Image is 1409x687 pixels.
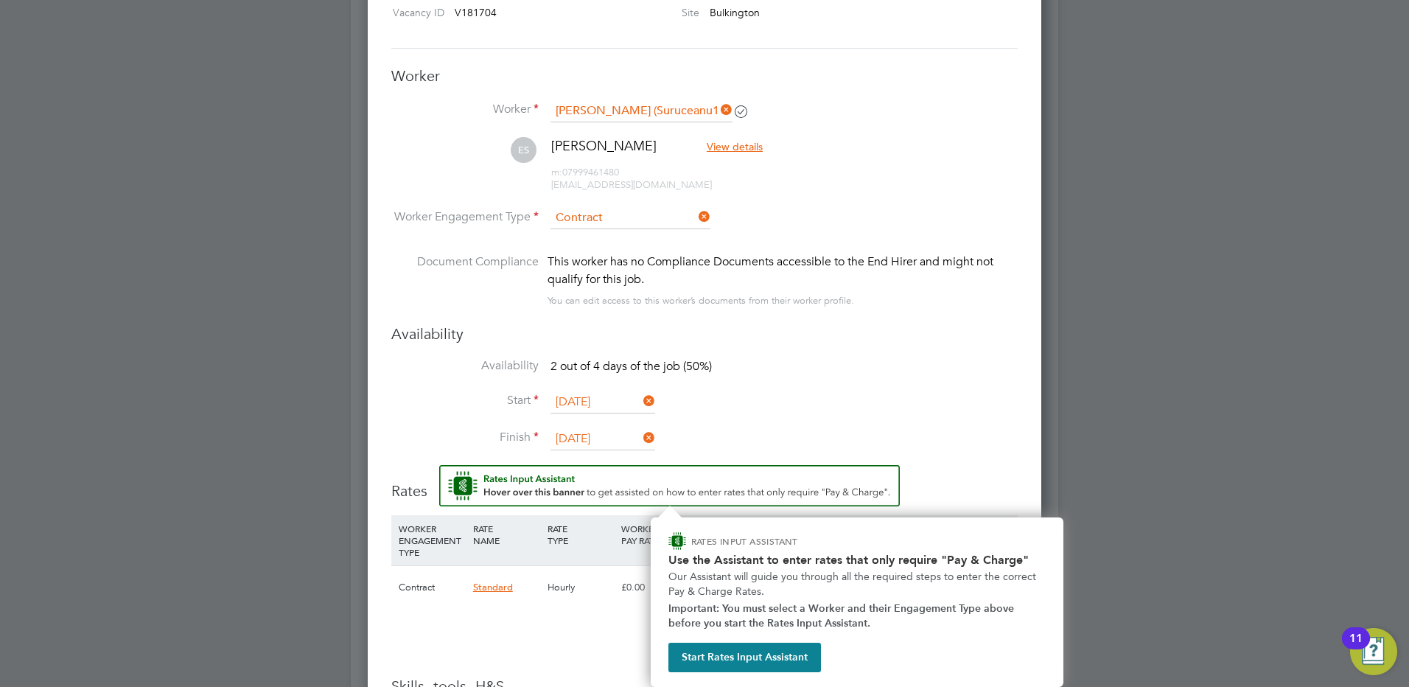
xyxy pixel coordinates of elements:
[618,566,692,609] div: £0.00
[391,209,539,225] label: Worker Engagement Type
[692,515,766,554] div: HOLIDAY PAY
[473,581,513,593] span: Standard
[551,137,657,154] span: [PERSON_NAME]
[385,6,444,19] label: Vacancy ID
[766,515,841,554] div: EMPLOYER COST
[710,6,760,19] span: Bulkington
[618,515,692,554] div: WORKER PAY RATE
[550,207,710,229] input: Select one
[550,428,655,450] input: Select one
[455,6,497,19] span: V181704
[548,253,1018,288] div: This worker has no Compliance Documents accessible to the End Hirer and might not qualify for thi...
[651,517,1063,687] div: How to input Rates that only require Pay & Charge
[395,515,469,565] div: WORKER ENGAGEMENT TYPE
[1350,628,1397,675] button: Open Resource Center, 11 new notifications
[439,465,900,506] button: Rate Assistant
[391,358,539,374] label: Availability
[691,535,876,548] p: RATES INPUT ASSISTANT
[391,102,539,117] label: Worker
[469,515,544,554] div: RATE NAME
[550,391,655,414] input: Select one
[550,359,712,374] span: 2 out of 4 days of the job (50%)
[668,643,821,672] button: Start Rates Input Assistant
[391,393,539,408] label: Start
[391,66,1018,86] h3: Worker
[615,6,699,19] label: Site
[841,515,915,554] div: AGENCY MARKUP
[668,532,686,550] img: ENGAGE Assistant Icon
[544,515,618,554] div: RATE TYPE
[391,324,1018,343] h3: Availability
[550,100,733,122] input: Search for...
[391,430,539,445] label: Finish
[668,553,1046,567] h2: Use the Assistant to enter rates that only require "Pay & Charge"
[915,515,965,565] div: AGENCY CHARGE RATE
[391,465,1018,501] h3: Rates
[1349,638,1363,658] div: 11
[668,570,1046,599] p: Our Assistant will guide you through all the required steps to enter the correct Pay & Charge Rates.
[548,292,854,310] div: You can edit access to this worker’s documents from their worker profile.
[544,566,618,609] div: Hourly
[551,166,619,178] span: 07999461480
[395,566,469,609] div: Contract
[511,137,536,163] span: ES
[707,140,763,153] span: View details
[391,253,539,307] label: Document Compliance
[551,166,562,178] span: m:
[668,602,1017,630] strong: Important: You must select a Worker and their Engagement Type above before you start the Rates In...
[551,178,712,191] span: [EMAIL_ADDRESS][DOMAIN_NAME]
